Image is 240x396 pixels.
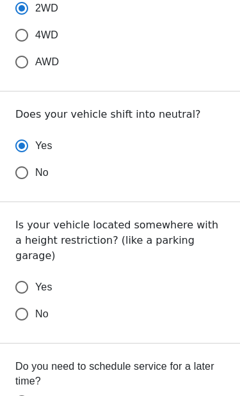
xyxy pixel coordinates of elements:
[35,165,49,180] span: No
[35,28,58,43] span: 4WD
[35,306,49,322] span: No
[35,280,52,295] span: Yes
[15,218,225,264] p: Is your vehicle located somewhere with a height restriction? (like a parking garage)
[15,359,225,388] label: Do you need to schedule service for a later time?
[35,1,58,16] span: 2WD
[35,138,52,154] span: Yes
[15,107,225,122] p: Does your vehicle shift into neutral?
[35,54,59,70] span: AWD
